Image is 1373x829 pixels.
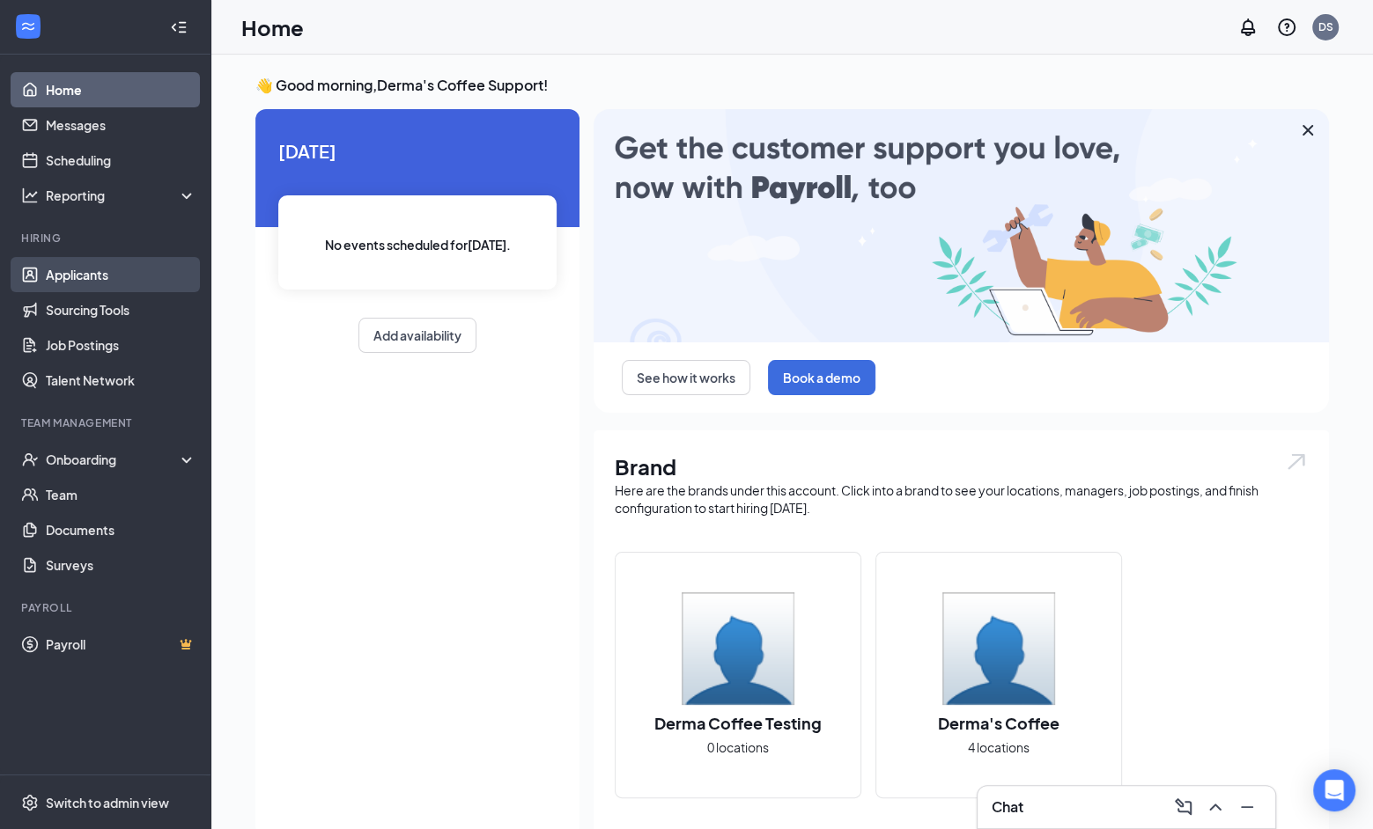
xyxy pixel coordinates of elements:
svg: ChevronUp [1205,796,1226,818]
div: Here are the brands under this account. Click into a brand to see your locations, managers, job p... [615,481,1308,517]
a: Applicants [46,257,196,292]
img: open.6027fd2a22e1237b5b06.svg [1285,451,1308,472]
button: ComposeMessage [1170,793,1198,821]
h3: 👋 Good morning, Derma's Coffee Support ! [255,76,1329,95]
a: Messages [46,107,196,143]
h2: Derma's Coffee [920,712,1077,734]
h1: Home [241,12,304,42]
img: Derma Coffee Testing [682,592,794,705]
h3: Chat [992,797,1023,817]
span: No events scheduled for [DATE] . [325,235,511,254]
a: PayrollCrown [46,627,196,662]
img: payroll-large.gif [594,109,1329,342]
div: Reporting [46,187,197,204]
a: Sourcing Tools [46,292,196,327]
div: Payroll [21,600,193,615]
a: Job Postings [46,327,196,363]
button: Minimize [1233,793,1261,821]
svg: Cross [1297,120,1318,141]
span: 4 locations [968,737,1030,757]
a: Home [46,72,196,107]
a: Scheduling [46,143,196,178]
svg: ComposeMessage [1173,796,1194,818]
svg: QuestionInfo [1276,17,1297,38]
a: Surveys [46,547,196,583]
div: Hiring [21,231,193,246]
a: Talent Network [46,363,196,398]
div: Onboarding [46,451,181,468]
svg: UserCheck [21,451,39,468]
span: 0 locations [707,737,769,757]
button: Add availability [358,318,476,353]
svg: Analysis [21,187,39,204]
button: ChevronUp [1201,793,1229,821]
a: Documents [46,512,196,547]
a: Team [46,477,196,512]
button: See how it works [622,360,750,395]
svg: Minimize [1236,796,1258,818]
button: Book a demo [768,360,875,395]
svg: Notifications [1237,17,1259,38]
img: Derma's Coffee [942,592,1055,705]
h2: Derma Coffee Testing [637,712,839,734]
svg: Collapse [170,18,188,36]
svg: Settings [21,794,39,811]
span: [DATE] [278,137,557,165]
div: Team Management [21,415,193,430]
div: DS [1318,19,1333,34]
h1: Brand [615,451,1308,481]
svg: WorkstreamLogo [19,18,37,35]
div: Open Intercom Messenger [1313,769,1355,811]
div: Switch to admin view [46,794,169,811]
